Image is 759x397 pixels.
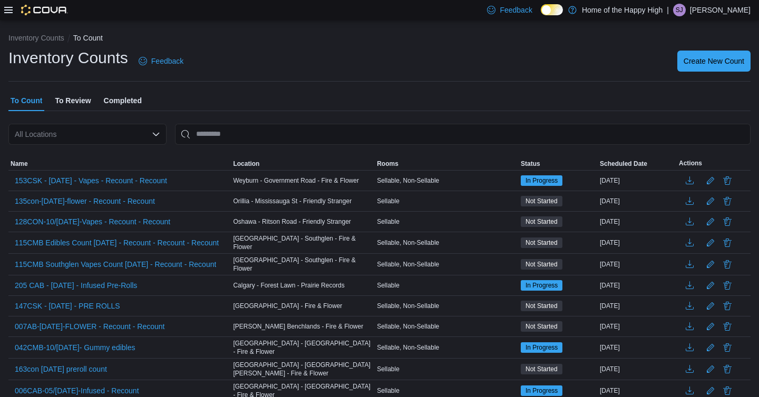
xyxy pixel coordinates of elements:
div: Sellable, Non-Sellable [375,174,519,187]
div: Stephanie James Guadron [673,4,686,16]
div: Sellable [375,384,519,397]
button: Name [8,157,231,170]
button: Edit count details [704,193,717,209]
button: Delete [721,384,734,397]
span: Calgary - Forest Lawn - Prairie Records [233,281,344,290]
span: In Progress [521,342,562,353]
button: 205 CAB - [DATE] - Infused Pre-Rolls [11,277,141,293]
div: Sellable [375,279,519,292]
span: Location [233,160,259,168]
span: Not Started [526,196,558,206]
span: In Progress [526,176,558,185]
p: Home of the Happy High [582,4,663,16]
span: 205 CAB - [DATE] - Infused Pre-Rolls [15,280,137,291]
h1: Inventory Counts [8,47,128,68]
span: Status [521,160,540,168]
span: 153CSK - [DATE] - Vapes - Recount - Recount [15,175,167,186]
span: In Progress [521,280,562,291]
div: [DATE] [598,258,677,271]
span: Not Started [521,196,562,206]
p: [PERSON_NAME] [690,4,751,16]
span: Completed [104,90,142,111]
span: 007AB-[DATE]-FLOWER - Recount - Recount [15,321,165,332]
span: In Progress [526,281,558,290]
button: Edit count details [704,298,717,314]
span: To Review [55,90,91,111]
button: Edit count details [704,277,717,293]
button: Delete [721,279,734,292]
div: [DATE] [598,363,677,375]
span: 115CMB Edibles Count [DATE] - Recount - Recount - Recount [15,237,219,248]
span: [GEOGRAPHIC_DATA] - [GEOGRAPHIC_DATA] - Fire & Flower [233,339,373,356]
span: [GEOGRAPHIC_DATA] - Southglen - Fire & Flower [233,256,373,273]
span: SJ [676,4,683,16]
p: | [667,4,669,16]
div: [DATE] [598,279,677,292]
button: To Count [73,34,103,42]
div: Sellable [375,215,519,228]
span: Feedback [500,5,532,15]
span: Name [11,160,28,168]
button: 135con-[DATE]-flower - Recount - Recount [11,193,159,209]
button: Inventory Counts [8,34,64,42]
button: Delete [721,258,734,271]
div: [DATE] [598,215,677,228]
div: [DATE] [598,174,677,187]
span: Not Started [526,260,558,269]
div: [DATE] [598,341,677,354]
button: Delete [721,174,734,187]
img: Cova [21,5,68,15]
span: 135con-[DATE]-flower - Recount - Recount [15,196,155,206]
span: In Progress [526,343,558,352]
div: [DATE] [598,320,677,333]
button: Status [519,157,598,170]
button: Edit count details [704,173,717,188]
span: Orillia - Mississauga St - Friendly Stranger [233,197,352,205]
span: Rooms [377,160,398,168]
div: [DATE] [598,300,677,312]
a: Feedback [134,51,188,72]
div: Sellable, Non-Sellable [375,341,519,354]
button: Open list of options [152,130,160,138]
button: 042CMB-10/[DATE]- Gummy edibles [11,340,139,355]
span: 128CON-10/[DATE]-Vapes - Recount - Recount [15,216,170,227]
span: 147CSK - [DATE] - PRE ROLLS [15,301,120,311]
span: Not Started [521,259,562,270]
button: 147CSK - [DATE] - PRE ROLLS [11,298,124,314]
button: Create New Count [677,51,751,72]
span: Create New Count [684,56,744,66]
div: [DATE] [598,384,677,397]
span: Scheduled Date [600,160,647,168]
span: [PERSON_NAME] Benchlands - Fire & Flower [233,322,363,331]
span: Not Started [521,216,562,227]
button: 007AB-[DATE]-FLOWER - Recount - Recount [11,319,169,334]
span: 163con [DATE] preroll count [15,364,107,374]
span: In Progress [526,386,558,395]
button: Delete [721,215,734,228]
nav: An example of EuiBreadcrumbs [8,33,751,45]
div: Sellable [375,195,519,207]
button: 153CSK - [DATE] - Vapes - Recount - Recount [11,173,171,188]
button: Edit count details [704,235,717,251]
span: 042CMB-10/[DATE]- Gummy edibles [15,342,135,353]
input: This is a search bar. After typing your query, hit enter to filter the results lower in the page. [175,124,751,145]
span: Not Started [526,364,558,374]
button: Rooms [375,157,519,170]
span: [GEOGRAPHIC_DATA] - [GEOGRAPHIC_DATA][PERSON_NAME] - Fire & Flower [233,361,373,378]
span: Not Started [526,301,558,311]
span: Not Started [521,364,562,374]
button: Edit count details [704,319,717,334]
span: [GEOGRAPHIC_DATA] - Southglen - Fire & Flower [233,234,373,251]
span: Weyburn - Government Road - Fire & Flower [233,176,359,185]
div: Sellable [375,363,519,375]
span: In Progress [521,175,562,186]
span: In Progress [521,385,562,396]
span: Not Started [526,217,558,226]
button: 163con [DATE] preroll count [11,361,111,377]
button: Location [231,157,375,170]
span: Actions [679,159,702,167]
span: Feedback [151,56,183,66]
div: [DATE] [598,195,677,207]
span: Not Started [526,322,558,331]
button: Delete [721,363,734,375]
